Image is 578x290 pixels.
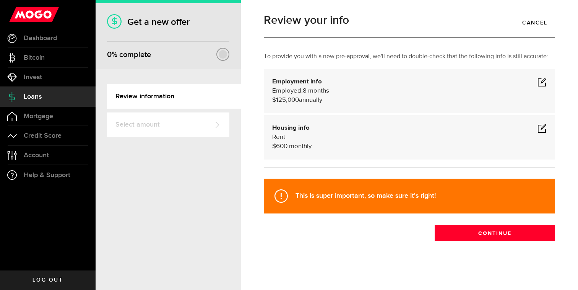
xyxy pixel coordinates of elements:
span: Employed [272,88,301,94]
span: Bitcoin [24,54,45,61]
span: Rent [272,134,285,140]
span: Dashboard [24,35,57,42]
h1: Review your info [264,15,555,26]
a: Cancel [515,15,555,31]
strong: This is super important, so make sure it's right! [295,192,436,200]
span: 0 [107,50,112,59]
a: Select amount [107,112,229,137]
span: monthly [289,143,312,150]
div: % complete [107,48,151,62]
a: Review information [107,84,241,109]
span: Help & Support [24,172,70,179]
p: To provide you with a new pre-approval, we'll need to double-check that the following info is sti... [264,52,555,61]
span: annually [299,97,322,103]
span: Credit Score [24,132,62,139]
span: 600 [276,143,287,150]
span: Account [24,152,49,159]
span: Log out [32,277,63,283]
button: Open LiveChat chat widget [6,3,29,26]
span: Loans [24,93,42,100]
b: Housing info [272,125,310,131]
h1: Get a new offer [107,16,229,28]
b: Employment info [272,78,322,85]
span: Invest [24,74,42,81]
span: 8 months [303,88,329,94]
span: $ [272,143,276,150]
span: $125,000 [272,97,299,103]
span: Mortgage [24,113,53,120]
button: Continue [435,225,555,241]
span: , [301,88,303,94]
